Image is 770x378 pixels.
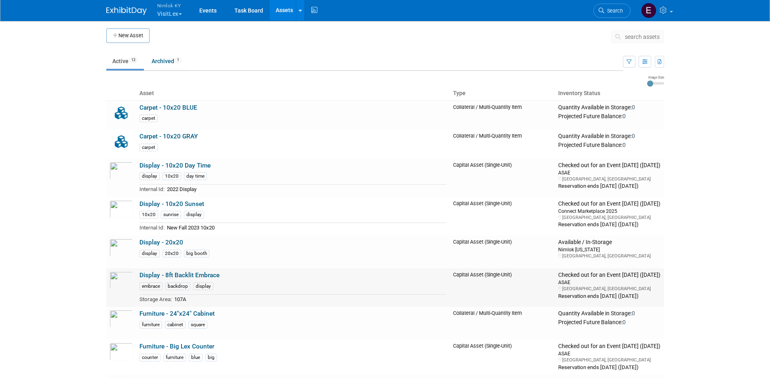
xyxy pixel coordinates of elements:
[165,185,447,194] td: 2022 Display
[632,104,635,110] span: 0
[558,357,660,363] div: [GEOGRAPHIC_DATA], [GEOGRAPHIC_DATA]
[136,87,450,100] th: Asset
[139,185,165,194] td: Internal Id:
[162,250,181,257] div: 20x20
[172,294,447,304] td: 107A
[165,321,186,329] div: cabinet
[558,292,660,300] div: Reservation ends [DATE] ([DATE])
[106,7,147,15] img: ExhibitDay
[139,250,160,257] div: display
[110,104,133,122] img: Collateral-Icon-2.png
[558,162,660,169] div: Checked out for an Event [DATE] ([DATE])
[146,53,188,69] a: Archived1
[558,350,660,357] div: ASAE
[139,296,172,302] span: Storage Area:
[647,75,664,80] div: Image Size
[558,272,660,279] div: Checked out for an Event [DATE] ([DATE])
[139,200,204,208] a: Display - 10x20 Sunset
[139,343,214,350] a: Furniture - Big Lex Counter
[139,239,183,246] a: Display - 20x20
[558,214,660,221] div: [GEOGRAPHIC_DATA], [GEOGRAPHIC_DATA]
[163,354,186,361] div: furniture
[558,310,660,317] div: Quantity Available in Storage:
[593,4,631,18] a: Search
[139,144,158,151] div: carpet
[165,223,447,232] td: New Fall 2023 10x20
[139,104,197,111] a: Carpet - 10x20 BLUE
[139,272,219,279] a: Display - 8ft Backlit Embrace
[139,133,198,140] a: Carpet - 10x20 GRAY
[139,310,215,317] a: Furniture - 24"x24" Cabinet
[558,253,660,259] div: [GEOGRAPHIC_DATA], [GEOGRAPHIC_DATA]
[139,282,162,290] div: embrace
[139,162,211,169] a: Display - 10x20 Day Time
[622,319,626,325] span: 0
[165,282,190,290] div: backdrop
[184,250,209,257] div: big booth
[604,8,623,14] span: Search
[558,200,660,208] div: Checked out for an Event [DATE] ([DATE])
[558,176,660,182] div: [GEOGRAPHIC_DATA], [GEOGRAPHIC_DATA]
[139,354,160,361] div: counter
[205,354,217,361] div: big
[622,113,626,119] span: 0
[450,197,555,236] td: Capital Asset (Single-Unit)
[184,211,204,219] div: display
[450,268,555,307] td: Capital Asset (Single-Unit)
[162,172,181,180] div: 10x20
[558,246,660,253] div: Nimlok [US_STATE]
[625,34,660,40] span: search assets
[558,104,660,111] div: Quantity Available in Storage:
[558,133,660,140] div: Quantity Available in Storage:
[189,354,203,361] div: blue
[558,182,660,190] div: Reservation ends [DATE] ([DATE])
[632,133,635,139] span: 0
[184,172,207,180] div: day time
[450,87,555,100] th: Type
[558,169,660,176] div: ASAE
[161,211,181,219] div: sunrise
[450,236,555,268] td: Capital Asset (Single-Unit)
[558,140,660,149] div: Projected Future Balance:
[129,57,138,63] span: 12
[558,111,660,120] div: Projected Future Balance:
[632,310,635,316] span: 0
[450,307,555,340] td: Collateral / Multi-Quantity Item
[157,1,182,10] span: Nimlok KY
[450,159,555,197] td: Capital Asset (Single-Unit)
[558,317,660,326] div: Projected Future Balance:
[188,321,207,329] div: square
[558,208,660,214] div: Connect Marketplace 2025
[622,142,626,148] span: 0
[558,343,660,350] div: Checked out for an Event [DATE] ([DATE])
[450,130,555,159] td: Collateral / Multi-Quantity Item
[558,239,660,246] div: Available / In-Storage
[106,28,150,43] button: New Asset
[139,321,162,329] div: furniture
[139,223,165,232] td: Internal Id:
[558,221,660,228] div: Reservation ends [DATE] ([DATE])
[450,100,555,130] td: Collateral / Multi-Quantity Item
[193,282,213,290] div: display
[611,30,664,43] button: search assets
[139,115,158,122] div: carpet
[558,279,660,286] div: ASAE
[139,211,158,219] div: 10x20
[558,286,660,292] div: [GEOGRAPHIC_DATA], [GEOGRAPHIC_DATA]
[139,172,160,180] div: display
[641,3,656,18] img: Elizabeth Griffin
[106,53,144,69] a: Active12
[450,340,555,374] td: Capital Asset (Single-Unit)
[175,57,181,63] span: 1
[110,133,133,151] img: Collateral-Icon-2.png
[558,363,660,371] div: Reservation ends [DATE] ([DATE])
